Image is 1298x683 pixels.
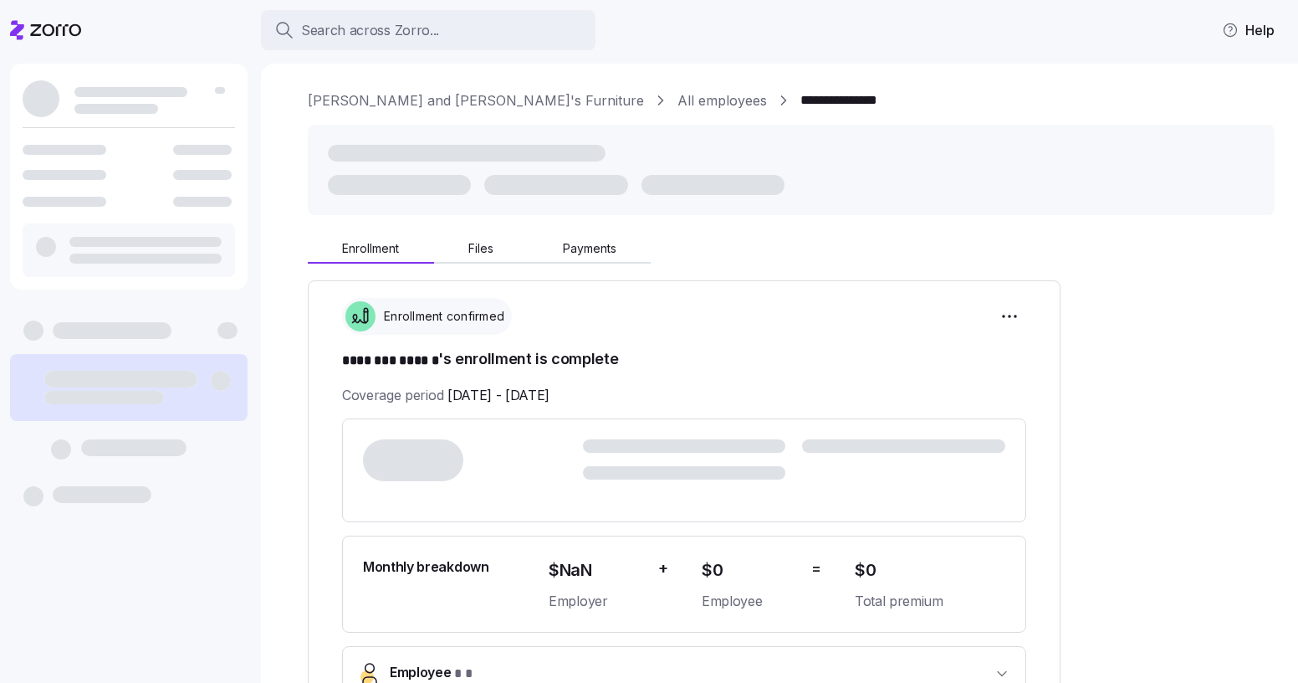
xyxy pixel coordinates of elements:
[261,10,595,50] button: Search across Zorro...
[549,557,645,584] span: $NaN
[468,243,493,254] span: Files
[811,557,821,581] span: =
[342,243,399,254] span: Enrollment
[677,90,767,111] a: All employees
[363,557,489,578] span: Monthly breakdown
[563,243,616,254] span: Payments
[702,557,798,584] span: $0
[702,591,798,612] span: Employee
[1222,20,1275,40] span: Help
[342,348,1026,372] h1: 's enrollment is complete
[447,385,549,406] span: [DATE] - [DATE]
[308,90,644,111] a: [PERSON_NAME] and [PERSON_NAME]'s Furniture
[301,20,439,41] span: Search across Zorro...
[379,308,504,325] span: Enrollment confirmed
[1209,13,1288,47] button: Help
[549,591,645,612] span: Employer
[855,591,1005,612] span: Total premium
[855,557,1005,584] span: $0
[342,385,549,406] span: Coverage period
[658,557,668,581] span: +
